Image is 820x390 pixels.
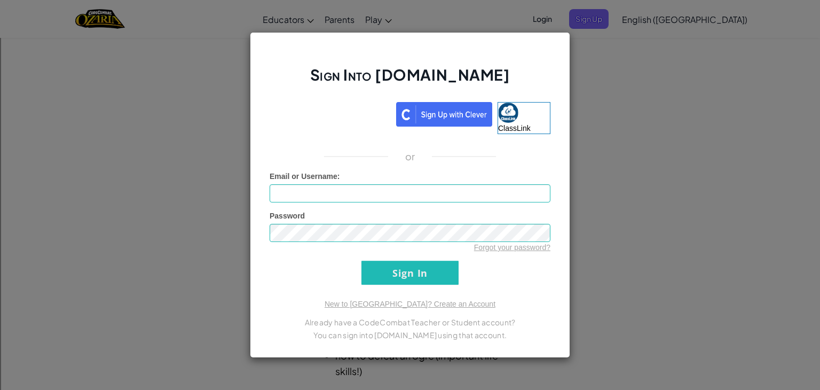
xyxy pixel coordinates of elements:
[270,329,550,341] p: You can sign into [DOMAIN_NAME] using that account.
[498,103,518,123] img: classlink-logo-small.png
[270,172,337,181] span: Email or Username
[325,300,495,308] a: New to [GEOGRAPHIC_DATA]? Create an Account
[4,25,816,35] div: Sort A > Z
[474,243,550,252] a: Forgot your password?
[498,124,531,132] span: ClassLink
[270,316,550,329] p: Already have a CodeCombat Teacher or Student account?
[264,101,396,124] iframe: Sign in with Google Button
[4,54,816,64] div: Delete
[270,65,550,96] h2: Sign Into [DOMAIN_NAME]
[405,150,415,163] p: or
[4,14,99,25] input: Search outlines
[4,44,816,54] div: Move To ...
[4,64,816,73] div: Options
[361,261,459,285] input: Sign In
[4,4,223,14] div: Home
[270,212,305,220] span: Password
[4,35,816,44] div: Sort New > Old
[4,73,816,83] div: Sign out
[396,102,492,127] img: clever_sso_button@2x.png
[270,171,340,182] label: :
